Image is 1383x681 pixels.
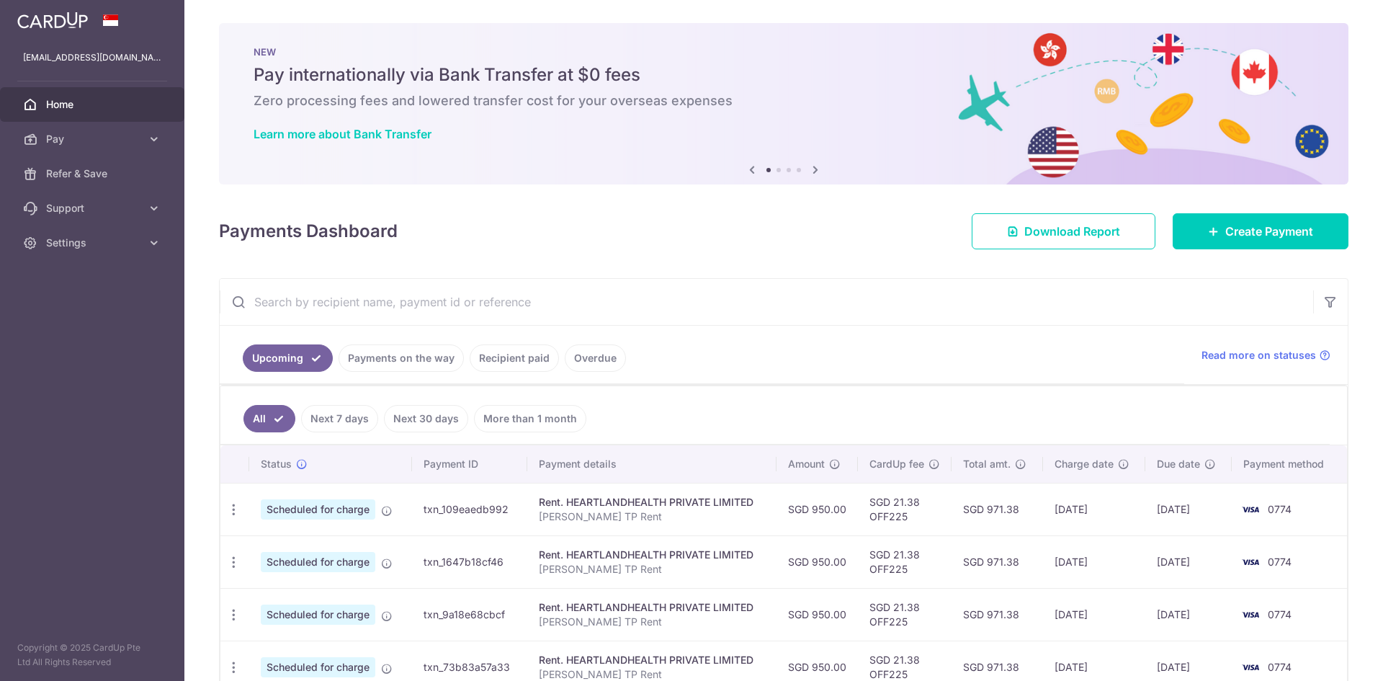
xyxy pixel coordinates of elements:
[539,548,766,562] div: Rent. HEARTLANDHEALTH PRIVATE LIMITED
[1201,348,1330,362] a: Read more on statuses
[776,588,858,641] td: SGD 950.00
[952,535,1042,588] td: SGD 971.38
[1145,483,1232,535] td: [DATE]
[952,588,1042,641] td: SGD 971.38
[539,653,766,667] div: Rent. HEARTLANDHEALTH PRIVATE LIMITED
[952,483,1042,535] td: SGD 971.38
[972,213,1155,249] a: Download Report
[776,483,858,535] td: SGD 950.00
[858,588,952,641] td: SGD 21.38 OFF225
[869,457,924,471] span: CardUp fee
[1236,553,1265,571] img: Bank Card
[261,605,375,625] span: Scheduled for charge
[1201,348,1316,362] span: Read more on statuses
[539,495,766,509] div: Rent. HEARTLANDHEALTH PRIVATE LIMITED
[46,236,141,250] span: Settings
[219,218,398,244] h4: Payments Dashboard
[254,63,1314,86] h5: Pay internationally via Bank Transfer at $0 fees
[261,499,375,520] span: Scheduled for charge
[1268,661,1292,673] span: 0774
[1145,535,1232,588] td: [DATE]
[339,344,464,372] a: Payments on the way
[1173,213,1348,249] a: Create Payment
[1043,588,1146,641] td: [DATE]
[858,483,952,535] td: SGD 21.38 OFF225
[1225,223,1313,240] span: Create Payment
[1024,223,1120,240] span: Download Report
[963,457,1011,471] span: Total amt.
[858,535,952,588] td: SGD 21.38 OFF225
[243,344,333,372] a: Upcoming
[1232,445,1347,483] th: Payment method
[1236,606,1265,623] img: Bank Card
[384,405,468,432] a: Next 30 days
[776,535,858,588] td: SGD 950.00
[1043,535,1146,588] td: [DATE]
[412,535,527,588] td: txn_1647b18cf46
[1157,457,1200,471] span: Due date
[412,445,527,483] th: Payment ID
[788,457,825,471] span: Amount
[243,405,295,432] a: All
[1145,588,1232,641] td: [DATE]
[1236,659,1265,676] img: Bank Card
[254,46,1314,58] p: NEW
[470,344,559,372] a: Recipient paid
[46,201,141,215] span: Support
[254,127,431,141] a: Learn more about Bank Transfer
[1055,457,1114,471] span: Charge date
[1236,501,1265,518] img: Bank Card
[539,562,766,577] p: [PERSON_NAME] TP Rent
[254,92,1314,110] h6: Zero processing fees and lowered transfer cost for your overseas expenses
[23,50,161,65] p: [EMAIL_ADDRESS][DOMAIN_NAME]
[565,344,626,372] a: Overdue
[46,166,141,181] span: Refer & Save
[220,279,1313,325] input: Search by recipient name, payment id or reference
[474,405,586,432] a: More than 1 month
[539,600,766,615] div: Rent. HEARTLANDHEALTH PRIVATE LIMITED
[261,457,292,471] span: Status
[1043,483,1146,535] td: [DATE]
[412,588,527,641] td: txn_9a18e68cbcf
[1268,503,1292,515] span: 0774
[412,483,527,535] td: txn_109eaedb992
[539,509,766,524] p: [PERSON_NAME] TP Rent
[527,445,777,483] th: Payment details
[46,97,141,112] span: Home
[17,12,88,29] img: CardUp
[1268,556,1292,568] span: 0774
[1268,608,1292,620] span: 0774
[301,405,378,432] a: Next 7 days
[261,657,375,677] span: Scheduled for charge
[46,132,141,146] span: Pay
[539,615,766,629] p: [PERSON_NAME] TP Rent
[219,23,1348,184] img: Bank transfer banner
[261,552,375,572] span: Scheduled for charge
